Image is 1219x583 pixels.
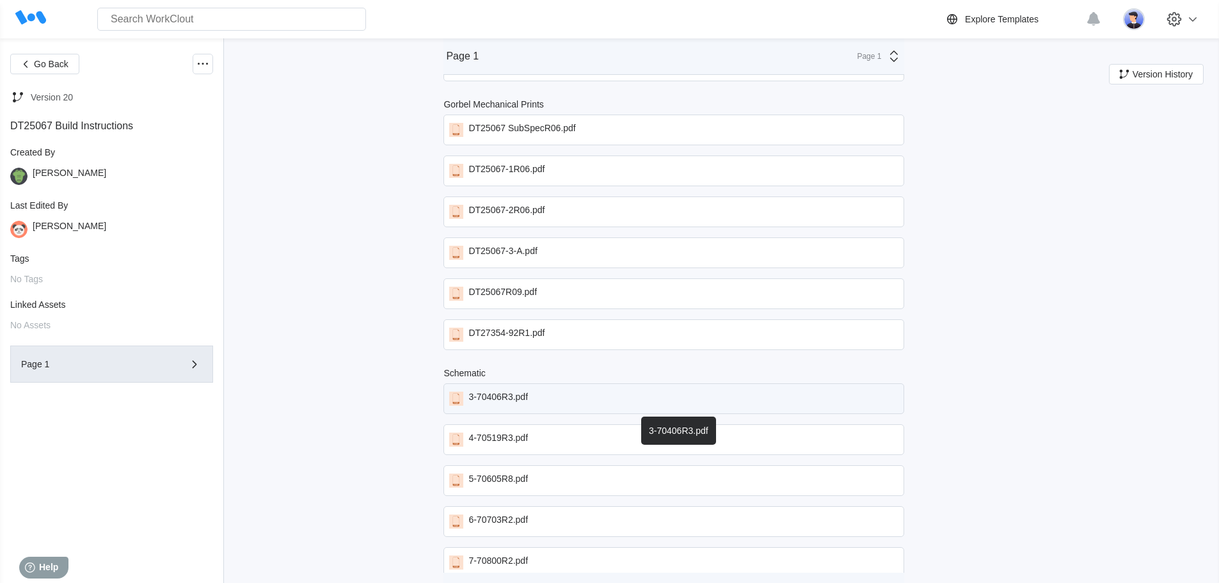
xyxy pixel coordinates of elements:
div: Last Edited By [10,200,213,211]
div: DT25067 SubSpecR06.pdf [468,123,575,137]
div: Page 1 [446,51,479,62]
div: 3-70406R3.pdf [641,417,716,445]
input: Search WorkClout [97,8,366,31]
div: DT25067-2R06.pdf [468,205,545,219]
div: Linked Assets [10,299,213,310]
img: panda.png [10,221,28,238]
div: Created By [10,147,213,157]
button: Page 1 [10,346,213,383]
div: [PERSON_NAME] [33,168,106,185]
img: user-5.png [1123,8,1145,30]
div: 4-70519R3.pdf [468,433,528,447]
div: DT25067R09.pdf [468,287,537,301]
img: gator.png [10,168,28,185]
div: Version 20 [31,92,73,102]
div: 5-70605R8.pdf [468,474,528,488]
div: No Assets [10,320,213,330]
div: 6-70703R2.pdf [468,515,528,529]
div: Gorbel Mechanical Prints [443,99,543,109]
div: Explore Templates [965,14,1039,24]
div: Page 1 [21,360,166,369]
div: Tags [10,253,213,264]
button: Go Back [10,54,79,74]
div: 7-70800R2.pdf [468,555,528,570]
div: DT25067 Build Instructions [10,120,213,132]
div: No Tags [10,274,213,284]
div: DT25067-3-A.pdf [468,246,537,260]
button: Version History [1109,64,1204,84]
div: DT27354-92R1.pdf [468,328,545,342]
div: [PERSON_NAME] [33,221,106,238]
span: Version History [1133,70,1193,79]
div: DT25067-1R06.pdf [468,164,545,178]
a: Explore Templates [944,12,1080,27]
div: Schematic [443,368,485,378]
div: Page 1 [849,52,881,61]
span: Go Back [34,60,68,68]
div: 3-70406R3.pdf [468,392,528,406]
